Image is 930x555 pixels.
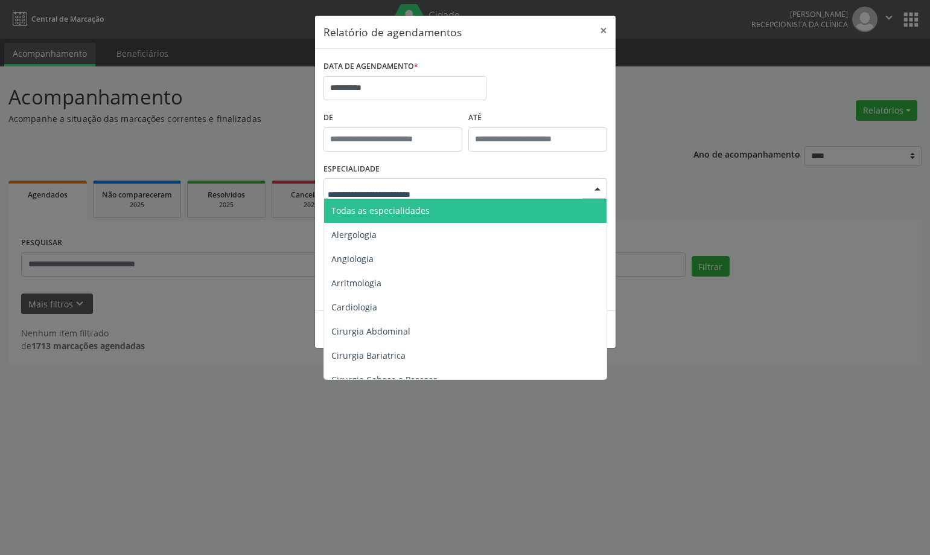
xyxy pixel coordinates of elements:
[331,350,406,361] span: Cirurgia Bariatrica
[323,109,462,127] label: De
[331,326,410,337] span: Cirurgia Abdominal
[331,253,374,265] span: Angiologia
[331,277,381,289] span: Arritmologia
[323,24,462,40] h5: Relatório de agendamentos
[468,109,607,127] label: ATÉ
[331,374,438,385] span: Cirurgia Cabeça e Pescoço
[323,160,380,179] label: ESPECIALIDADE
[331,229,377,240] span: Alergologia
[591,16,616,45] button: Close
[331,205,430,216] span: Todas as especialidades
[323,57,418,76] label: DATA DE AGENDAMENTO
[331,301,377,313] span: Cardiologia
